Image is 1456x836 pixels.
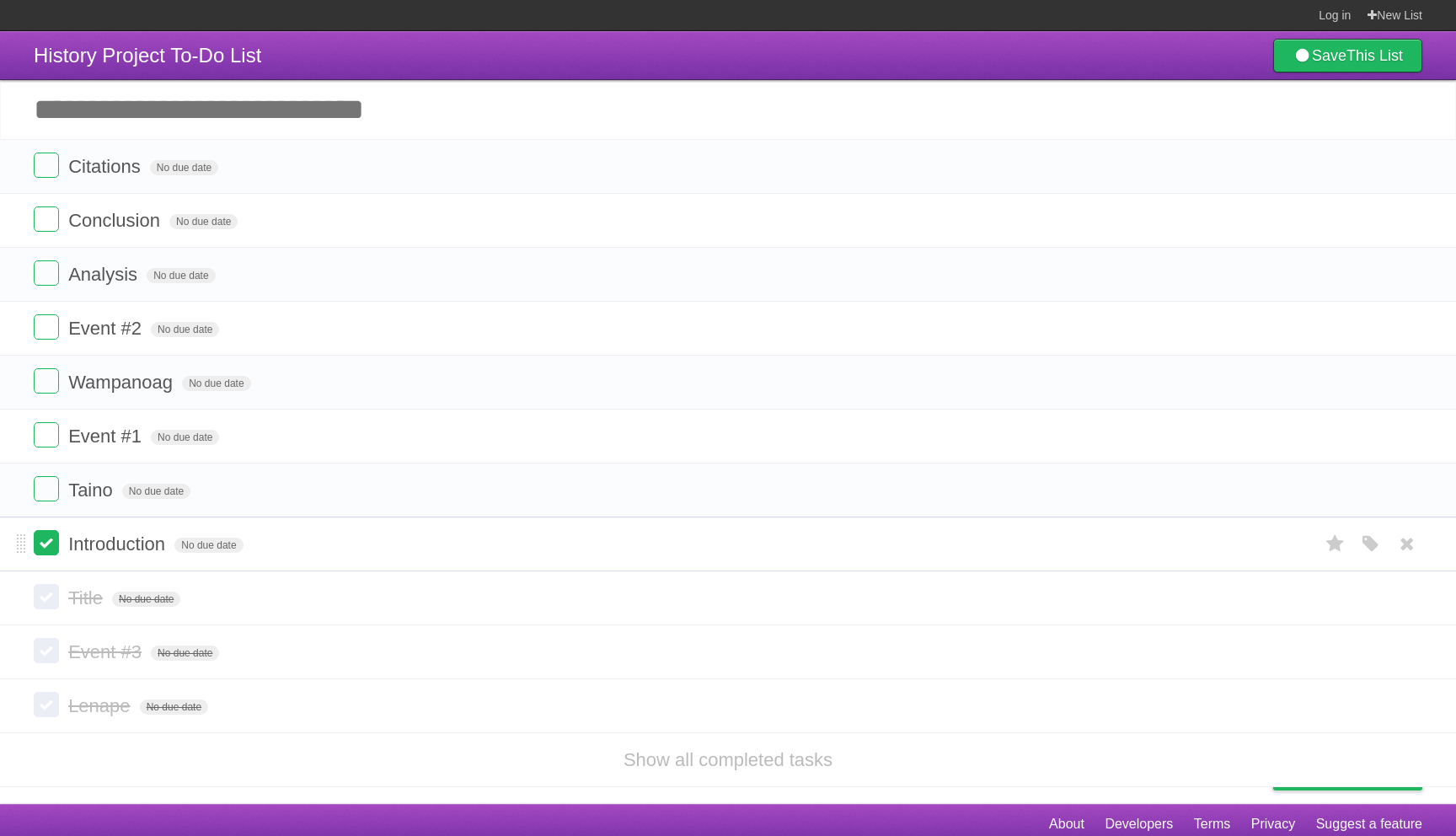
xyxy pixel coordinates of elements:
[68,264,142,285] span: Analysis
[68,641,146,662] span: Event #3
[34,476,59,501] label: Done
[147,268,215,283] span: No due date
[140,699,208,715] span: No due date
[34,314,59,340] label: Done
[169,214,238,229] span: No due date
[34,692,59,717] label: Done
[1273,39,1422,72] a: SaveThis List
[34,260,59,286] label: Done
[68,318,146,339] span: Event #2
[34,638,59,663] label: Done
[68,156,145,177] span: Citations
[68,533,169,555] span: Introduction
[1319,530,1352,558] label: Star task
[112,592,180,607] span: No due date
[1346,47,1403,64] b: This List
[182,376,250,391] span: No due date
[68,426,146,447] span: Event #1
[174,538,243,553] span: No due date
[151,430,219,445] span: No due date
[34,206,59,232] label: Done
[34,153,59,178] label: Done
[68,210,164,231] span: Conclusion
[122,484,190,499] span: No due date
[151,322,219,337] span: No due date
[68,587,107,608] span: Title
[34,530,59,555] label: Done
[34,368,59,394] label: Done
[34,584,59,609] label: Done
[34,44,261,67] span: History Project To-Do List
[34,422,59,447] label: Done
[151,646,219,661] span: No due date
[150,160,218,175] span: No due date
[68,372,177,393] span: Wampanoag
[68,480,117,501] span: Taino
[68,695,134,716] span: Lenape
[624,749,832,770] a: Show all completed tasks
[1309,760,1414,790] span: Buy me a coffee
